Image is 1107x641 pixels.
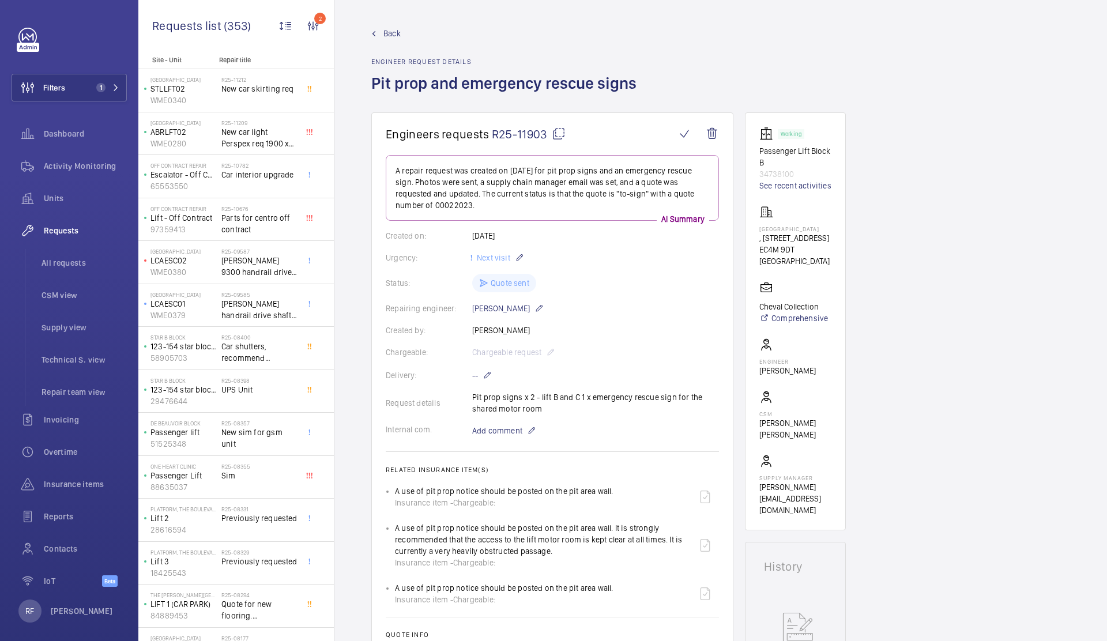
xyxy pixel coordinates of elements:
span: Previously requested [221,556,298,567]
span: Back [383,28,401,39]
p: WME0280 [150,138,217,149]
span: Supply view [42,322,127,333]
span: Add comment [472,425,522,436]
span: R25-11903 [492,127,566,141]
span: Requests [44,225,127,236]
p: Working [781,132,801,136]
p: Passenger lift [150,427,217,438]
span: Requests list [152,18,224,33]
p: De Beauvoir Block [150,420,217,427]
p: 88635037 [150,481,217,493]
h2: R25-08357 [221,420,298,427]
span: New car skirting req [221,83,298,95]
p: WME0379 [150,310,217,321]
p: LCAESC02 [150,255,217,266]
span: Insurance items [44,478,127,490]
span: Chargeable: [453,594,495,605]
p: 28616594 [150,524,217,536]
h2: R25-08331 [221,506,298,512]
p: Lift - Off Contract [150,212,217,224]
p: [PERSON_NAME] [51,605,113,617]
p: Cheval Collection [759,301,828,312]
span: Insurance item - [395,557,453,568]
span: Filters [43,82,65,93]
p: Supply manager [759,474,831,481]
p: , [STREET_ADDRESS] [759,232,831,244]
p: A repair request was created on [DATE] for pit prop signs and an emergency rescue sign. Photos we... [396,165,709,211]
p: ABRLFT02 [150,126,217,138]
p: RF [25,605,34,617]
p: STLLFT02 [150,83,217,95]
p: -- [472,368,492,382]
h2: R25-10782 [221,162,298,169]
p: 58905703 [150,352,217,364]
span: New car light Perspex req 1900 x 300 3mm thickness [221,126,298,149]
p: One Heart Clinic [150,463,217,470]
a: See recent activities [759,180,831,191]
span: Car shutters, recommend [PERSON_NAME] to repair. Keep coming out of bottom track [221,341,298,364]
span: Insurance item - [395,497,453,508]
p: AI Summary [657,213,709,225]
p: EC4M 9DT [GEOGRAPHIC_DATA] [759,244,831,267]
h2: Engineer request details [371,58,643,66]
h1: Pit prop and emergency rescue signs [371,73,643,112]
h2: Related insurance item(s) [386,466,719,474]
p: Engineer [759,358,816,365]
p: [PERSON_NAME] [759,365,816,376]
span: Sim [221,470,298,481]
p: Escalator - Off Contract [150,169,217,180]
span: Previously requested [221,512,298,524]
p: 51525348 [150,438,217,450]
p: [GEOGRAPHIC_DATA] [759,225,831,232]
p: Lift 3 [150,556,217,567]
h2: R25-08398 [221,377,298,384]
span: Units [44,193,127,204]
p: [GEOGRAPHIC_DATA] [150,76,217,83]
p: Platform, The Boulevard [150,549,217,556]
p: Site - Unit [138,56,214,64]
span: Insurance item - [395,594,453,605]
h2: R25-09587 [221,248,298,255]
span: Technical S. view [42,354,127,365]
p: 34738100 [759,168,831,180]
p: 29476644 [150,395,217,407]
p: CSM [759,410,831,417]
span: 1 [96,83,106,92]
h2: R25-08355 [221,463,298,470]
h2: R25-11212 [221,76,298,83]
h2: R25-08329 [221,549,298,556]
p: WME0340 [150,95,217,106]
p: [GEOGRAPHIC_DATA] [150,291,217,298]
p: Passenger Lift [150,470,217,481]
p: Passenger Lift Block B [759,145,831,168]
p: 97359413 [150,224,217,235]
span: Beta [102,575,118,587]
p: 84889453 [150,610,217,621]
a: Comprehensive [759,312,828,324]
p: 65553550 [150,180,217,192]
p: Off Contract Repair [150,162,217,169]
span: Dashboard [44,128,127,139]
span: Reports [44,511,127,522]
span: Next visit [475,253,510,262]
span: IoT [44,575,102,587]
p: 18425543 [150,567,217,579]
p: [PERSON_NAME][EMAIL_ADDRESS][DOMAIN_NAME] [759,481,831,516]
span: Engineers requests [386,127,490,141]
p: The [PERSON_NAME][GEOGRAPHIC_DATA] [150,591,217,598]
p: [GEOGRAPHIC_DATA] [150,248,217,255]
span: Car interior upgrade [221,169,298,180]
h1: History [764,561,827,572]
span: Chargeable: [453,557,495,568]
p: [PERSON_NAME] [PERSON_NAME] [759,417,831,440]
span: All requests [42,257,127,269]
span: [PERSON_NAME] 9300 handrail drive shaft, handrail chain, bearings & main shaft handrail sprocket [221,255,298,278]
p: [PERSON_NAME] [472,301,544,315]
span: Invoicing [44,414,127,425]
p: LIFT 1 (CAR PARK) [150,598,217,610]
h2: R25-08294 [221,591,298,598]
span: Activity Monitoring [44,160,127,172]
span: [PERSON_NAME] handrail drive shaft, handrail chain & main handrail sprocket [221,298,298,321]
span: UPS Unit [221,384,298,395]
span: CSM view [42,289,127,301]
